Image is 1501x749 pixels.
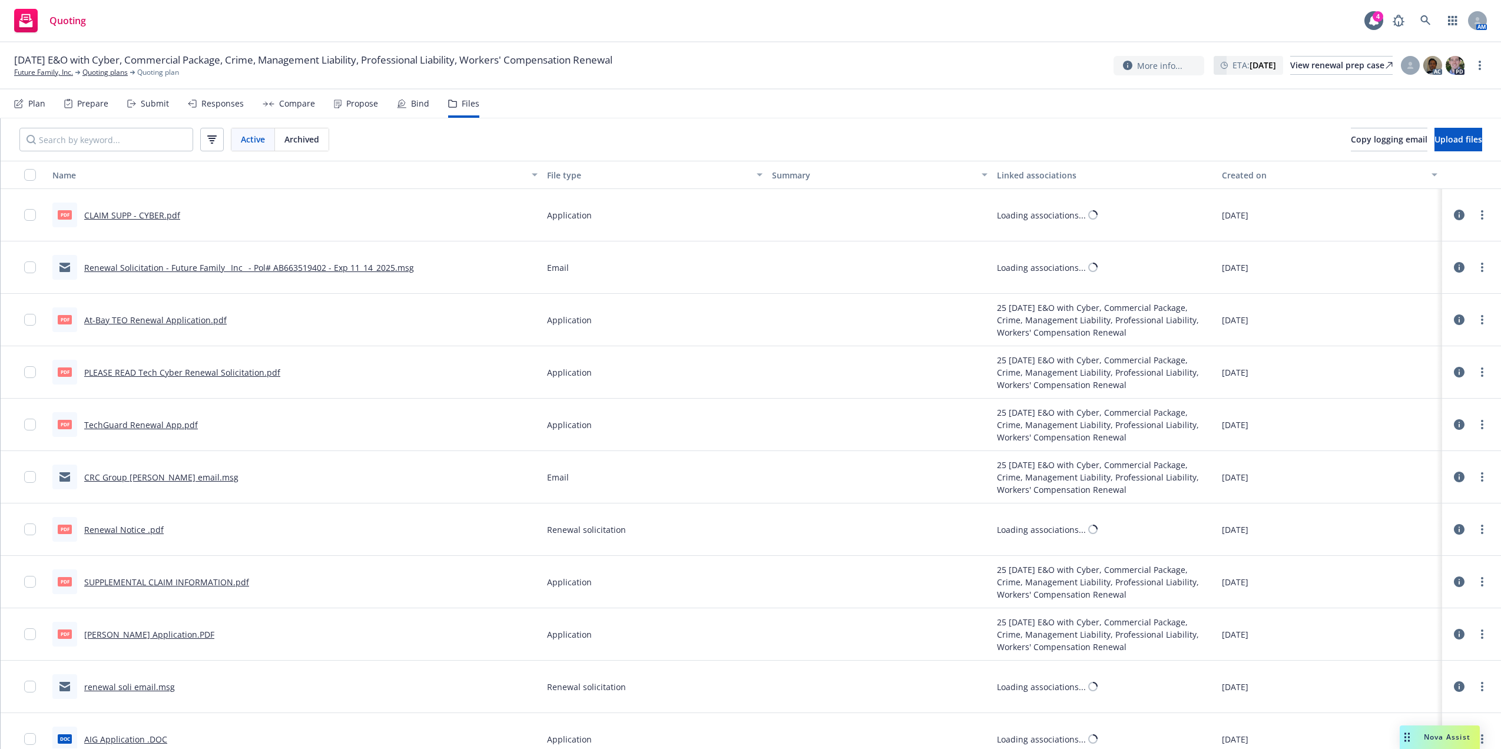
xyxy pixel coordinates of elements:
span: ETA : [1232,59,1276,71]
div: Loading associations... [997,523,1086,536]
span: [DATE] [1222,733,1248,745]
div: Drag to move [1400,725,1414,749]
a: Report a Bug [1387,9,1410,32]
a: more [1475,627,1489,641]
span: [DATE] [1222,366,1248,379]
a: more [1475,575,1489,589]
span: [DATE] E&O with Cyber, Commercial Package, Crime, Management Liability, Professional Liability, W... [14,53,612,67]
input: Toggle Row Selected [24,366,36,378]
span: PDF [58,629,72,638]
a: more [1475,732,1489,746]
div: Loading associations... [997,209,1086,221]
div: 25 [DATE] E&O with Cyber, Commercial Package, Crime, Management Liability, Professional Liability... [997,301,1212,339]
div: 25 [DATE] E&O with Cyber, Commercial Package, Crime, Management Liability, Professional Liability... [997,459,1212,496]
input: Toggle Row Selected [24,681,36,692]
input: Toggle Row Selected [24,261,36,273]
a: Renewal Solicitation - Future Family_ Inc_ - Pol# AB663519402 - Exp 11_14_2025.msg [84,262,414,273]
input: Search by keyword... [19,128,193,151]
a: more [1475,417,1489,432]
span: Application [547,314,592,326]
div: Files [462,99,479,108]
a: Quoting [9,4,91,37]
span: Nova Assist [1424,732,1470,742]
span: pdf [58,315,72,324]
span: Application [547,209,592,221]
input: Toggle Row Selected [24,733,36,745]
a: [PERSON_NAME] Application.PDF [84,629,214,640]
div: 25 [DATE] E&O with Cyber, Commercial Package, Crime, Management Liability, Professional Liability... [997,564,1212,601]
span: [DATE] [1222,681,1248,693]
a: AIG Application .DOC [84,734,167,745]
span: Application [547,576,592,588]
a: more [1475,470,1489,484]
span: Application [547,366,592,379]
div: Bind [411,99,429,108]
span: [DATE] [1222,523,1248,536]
span: [DATE] [1222,314,1248,326]
a: renewal soli email.msg [84,681,175,692]
span: Renewal solicitation [547,681,626,693]
a: more [1475,680,1489,694]
div: File type [547,169,750,181]
a: Search [1414,9,1437,32]
input: Select all [24,169,36,181]
img: photo [1423,56,1442,75]
span: Quoting [49,16,86,25]
a: SUPPLEMENTAL CLAIM INFORMATION.pdf [84,576,249,588]
span: Email [547,471,569,483]
div: View renewal prep case [1290,57,1393,74]
span: [DATE] [1222,209,1248,221]
div: 25 [DATE] E&O with Cyber, Commercial Package, Crime, Management Liability, Professional Liability... [997,406,1212,443]
a: more [1475,313,1489,327]
a: View renewal prep case [1290,56,1393,75]
a: PLEASE READ Tech Cyber Renewal Solicitation.pdf [84,367,280,378]
span: Application [547,628,592,641]
span: Application [547,733,592,745]
span: Copy logging email [1351,134,1427,145]
a: more [1473,58,1487,72]
span: Email [547,261,569,274]
input: Toggle Row Selected [24,209,36,221]
span: Archived [284,133,319,145]
input: Toggle Row Selected [24,523,36,535]
button: File type [542,161,767,189]
input: Toggle Row Selected [24,419,36,430]
input: Toggle Row Selected [24,471,36,483]
button: More info... [1114,56,1204,75]
span: pdf [58,420,72,429]
span: DOC [58,734,72,743]
span: Active [241,133,265,145]
input: Toggle Row Selected [24,576,36,588]
span: [DATE] [1222,576,1248,588]
span: Upload files [1434,134,1482,145]
a: CLAIM SUPP - CYBER.pdf [84,210,180,221]
div: 4 [1373,11,1383,22]
a: Future Family, Inc. [14,67,73,78]
a: TechGuard Renewal App.pdf [84,419,198,430]
div: Plan [28,99,45,108]
a: Switch app [1441,9,1464,32]
button: Upload files [1434,128,1482,151]
div: Name [52,169,525,181]
span: pdf [58,577,72,586]
button: Created on [1217,161,1442,189]
a: Quoting plans [82,67,128,78]
div: Linked associations [997,169,1212,181]
div: Responses [201,99,244,108]
button: Copy logging email [1351,128,1427,151]
span: More info... [1137,59,1182,72]
span: [DATE] [1222,261,1248,274]
div: Created on [1222,169,1424,181]
div: 25 [DATE] E&O with Cyber, Commercial Package, Crime, Management Liability, Professional Liability... [997,616,1212,653]
button: Linked associations [992,161,1217,189]
div: Propose [346,99,378,108]
span: [DATE] [1222,471,1248,483]
div: Submit [141,99,169,108]
input: Toggle Row Selected [24,314,36,326]
span: [DATE] [1222,628,1248,641]
a: more [1475,522,1489,536]
span: pdf [58,210,72,219]
button: Summary [767,161,992,189]
span: Quoting plan [137,67,179,78]
img: photo [1446,56,1464,75]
